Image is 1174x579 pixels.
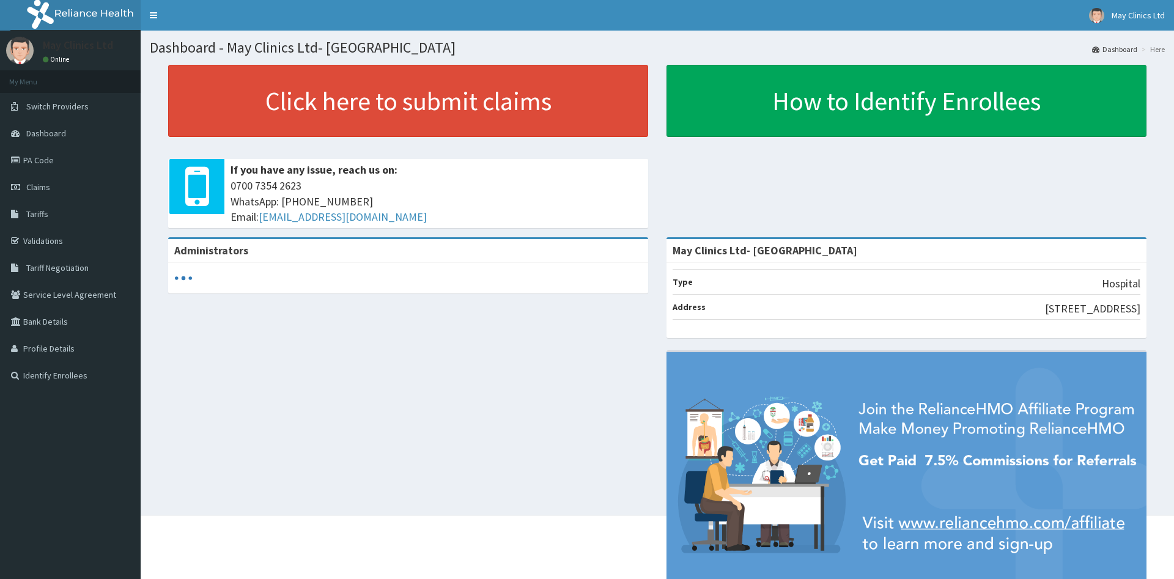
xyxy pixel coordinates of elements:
p: [STREET_ADDRESS] [1045,301,1140,317]
b: If you have any issue, reach us on: [231,163,397,177]
p: Hospital [1102,276,1140,292]
h1: Dashboard - May Clinics Ltd- [GEOGRAPHIC_DATA] [150,40,1165,56]
span: Tariff Negotiation [26,262,89,273]
img: User Image [1089,8,1104,23]
a: Dashboard [1092,44,1137,54]
span: Dashboard [26,128,66,139]
a: [EMAIL_ADDRESS][DOMAIN_NAME] [259,210,427,224]
a: Click here to submit claims [168,65,648,137]
a: How to Identify Enrollees [666,65,1146,137]
b: Administrators [174,243,248,257]
span: May Clinics Ltd [1112,10,1165,21]
li: Here [1139,44,1165,54]
p: May Clinics Ltd [43,40,113,51]
span: Tariffs [26,208,48,219]
strong: May Clinics Ltd- [GEOGRAPHIC_DATA] [673,243,857,257]
a: Online [43,55,72,64]
span: Claims [26,182,50,193]
b: Address [673,301,706,312]
b: Type [673,276,693,287]
img: User Image [6,37,34,64]
span: 0700 7354 2623 WhatsApp: [PHONE_NUMBER] Email: [231,178,642,225]
span: Switch Providers [26,101,89,112]
svg: audio-loading [174,269,193,287]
